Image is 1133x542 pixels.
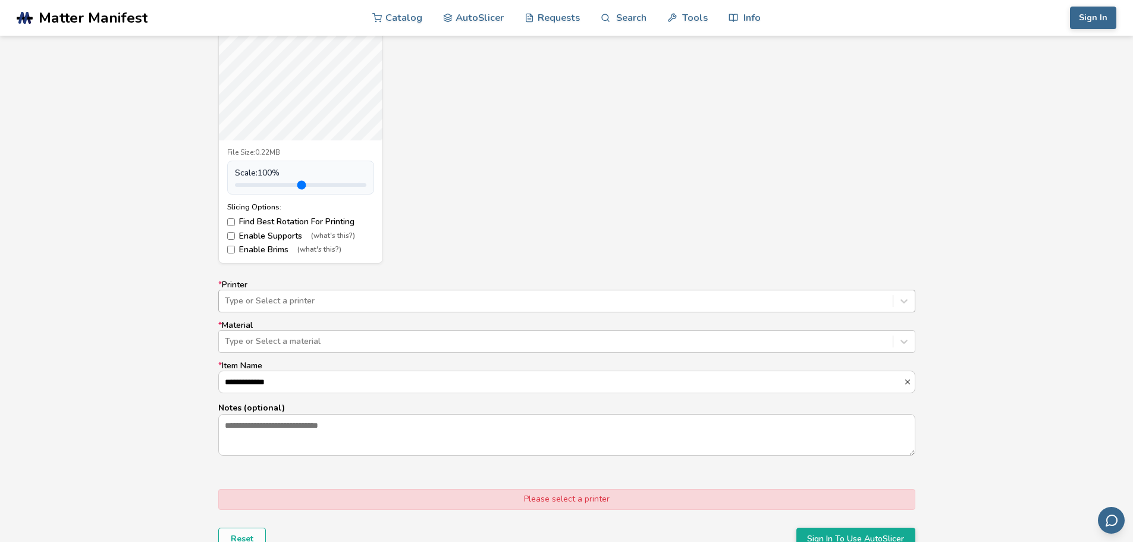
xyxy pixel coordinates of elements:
[227,217,374,227] label: Find Best Rotation For Printing
[218,361,915,393] label: Item Name
[219,415,915,455] textarea: Notes (optional)
[227,231,374,241] label: Enable Supports
[227,203,374,211] div: Slicing Options:
[39,10,147,26] span: Matter Manifest
[227,246,235,253] input: Enable Brims(what's this?)
[227,245,374,255] label: Enable Brims
[1098,507,1125,534] button: Send feedback via email
[311,232,355,240] span: (what's this?)
[903,378,915,386] button: *Item Name
[235,168,280,178] span: Scale: 100 %
[225,337,227,346] input: *MaterialType or Select a material
[227,232,235,240] input: Enable Supports(what's this?)
[297,246,341,254] span: (what's this?)
[227,218,235,226] input: Find Best Rotation For Printing
[227,149,374,157] div: File Size: 0.22MB
[1070,7,1116,29] button: Sign In
[218,321,915,353] label: Material
[218,402,915,414] p: Notes (optional)
[218,280,915,312] label: Printer
[225,296,227,306] input: *PrinterType or Select a printer
[219,371,903,393] input: *Item Name
[218,489,915,509] div: Please select a printer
